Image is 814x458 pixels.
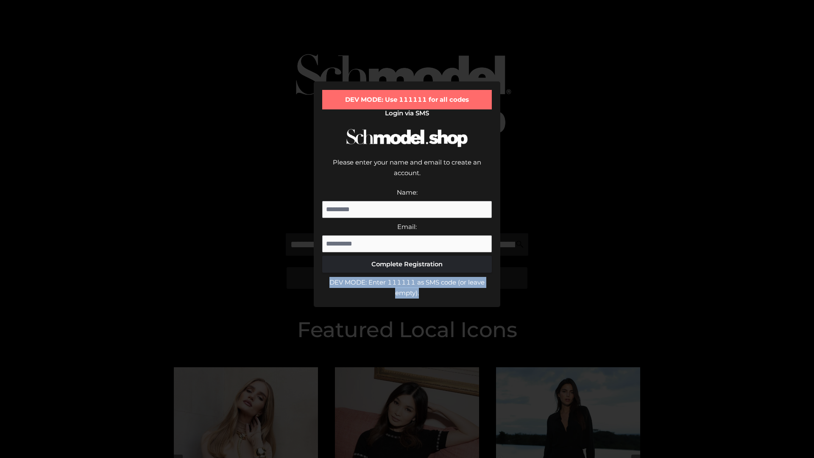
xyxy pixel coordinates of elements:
img: Schmodel Logo [343,121,471,155]
label: Email: [397,223,417,231]
label: Name: [397,188,418,196]
div: DEV MODE: Use 111111 for all codes [322,90,492,109]
div: Please enter your name and email to create an account. [322,157,492,187]
button: Complete Registration [322,256,492,273]
div: DEV MODE: Enter 111111 as SMS code (or leave empty). [322,277,492,299]
h2: Login via SMS [322,109,492,117]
